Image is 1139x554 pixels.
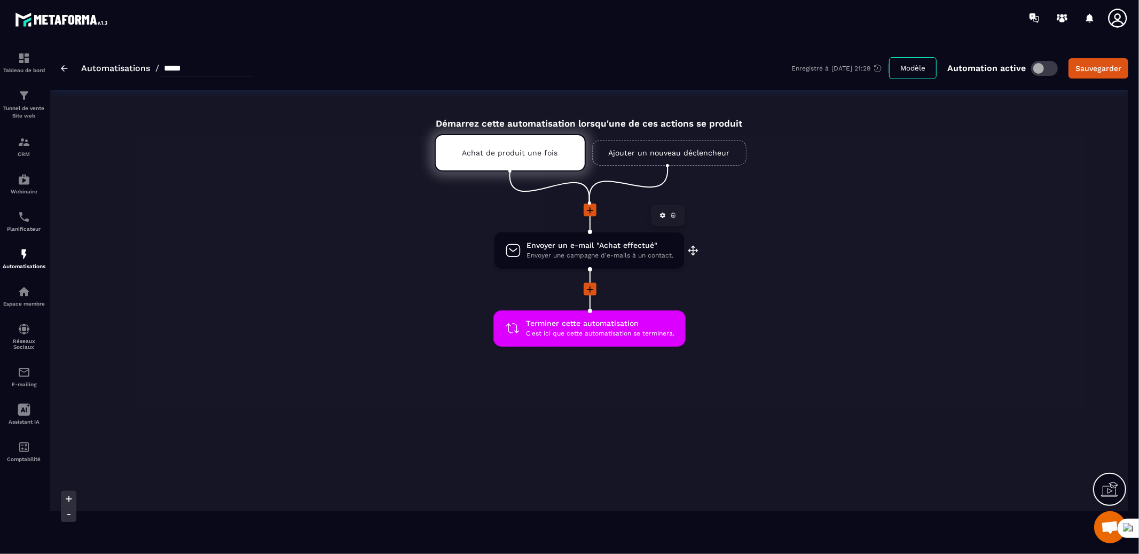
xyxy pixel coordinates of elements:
[947,63,1026,73] p: Automation active
[408,106,771,129] div: Démarrez cette automatisation lorsqu'une de ces actions se produit
[462,149,558,157] p: Achat de produit une fois
[18,210,30,223] img: scheduler
[3,128,45,165] a: formationformationCRM
[3,189,45,194] p: Webinaire
[527,251,673,261] span: Envoyer une campagne d'e-mails à un contact.
[18,173,30,186] img: automations
[3,315,45,358] a: social-networksocial-networkRéseaux Sociaux
[18,285,30,298] img: automations
[3,240,45,277] a: automationsautomationsAutomatisations
[18,248,30,261] img: automations
[3,301,45,307] p: Espace membre
[3,151,45,157] p: CRM
[527,329,675,339] span: C'est ici que cette automatisation se terminera.
[3,456,45,462] p: Comptabilité
[1094,511,1126,543] div: Mở cuộc trò chuyện
[3,67,45,73] p: Tableau de bord
[3,202,45,240] a: schedulerschedulerPlanificateur
[3,338,45,350] p: Réseaux Sociaux
[592,140,747,166] a: Ajouter un nouveau déclencheur
[3,395,45,433] a: Assistant IA
[155,63,159,73] span: /
[3,277,45,315] a: automationsautomationsEspace membre
[889,57,937,79] button: Modèle
[18,366,30,379] img: email
[527,240,673,251] span: Envoyer un e-mail "Achat effectué"
[831,65,870,72] p: [DATE] 21:29
[3,165,45,202] a: automationsautomationsWebinaire
[18,136,30,149] img: formation
[18,441,30,454] img: accountant
[3,81,45,128] a: formationformationTunnel de vente Site web
[3,358,45,395] a: emailemailE-mailing
[3,419,45,425] p: Assistant IA
[18,323,30,335] img: social-network
[3,433,45,470] a: accountantaccountantComptabilité
[3,44,45,81] a: formationformationTableau de bord
[3,263,45,269] p: Automatisations
[15,10,111,29] img: logo
[3,105,45,120] p: Tunnel de vente Site web
[18,89,30,102] img: formation
[18,52,30,65] img: formation
[81,63,150,73] a: Automatisations
[3,226,45,232] p: Planificateur
[791,64,889,73] div: Enregistré à
[1075,63,1121,74] div: Sauvegarder
[61,65,68,72] img: arrow
[1069,58,1128,79] button: Sauvegarder
[527,318,675,329] span: Terminer cette automatisation
[3,381,45,387] p: E-mailing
